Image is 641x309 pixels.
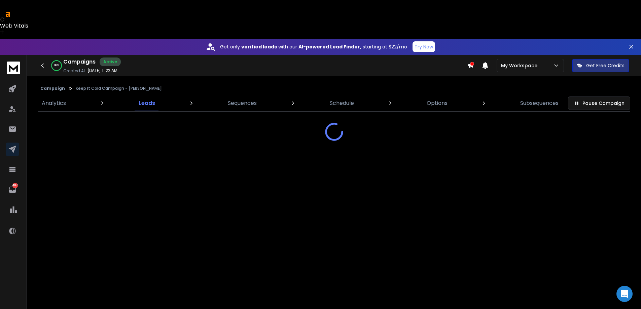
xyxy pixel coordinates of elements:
img: logo [7,62,20,74]
div: Domain Overview [26,40,60,44]
p: Get only with our starting at $22/mo [220,43,407,50]
p: Get Free Credits [586,62,625,69]
img: tab_domain_overview_orange.svg [18,39,24,44]
p: Try Now [415,43,433,50]
a: 487 [6,183,19,196]
p: Subsequences [520,99,559,107]
strong: verified leads [241,43,277,50]
img: website_grey.svg [11,17,16,23]
a: Analytics [38,95,70,111]
p: Options [427,99,448,107]
button: Try Now [413,41,435,52]
button: Pause Campaign [568,96,630,110]
div: Keywords by Traffic [74,40,113,44]
strong: AI-powered Lead Finder, [298,43,361,50]
p: My Workspace [501,62,540,69]
p: Schedule [330,99,354,107]
p: Analytics [42,99,66,107]
a: Sequences [224,95,261,111]
p: Keep It Cold Campaign - [PERSON_NAME] [76,86,162,91]
p: 487 [12,183,18,188]
img: logo_orange.svg [11,11,16,16]
button: Campaign [40,86,65,91]
p: Leads [139,99,155,107]
div: v 4.0.24 [19,11,33,16]
p: Created At: [63,68,86,74]
div: Open Intercom Messenger [616,286,633,302]
img: tab_keywords_by_traffic_grey.svg [67,39,72,44]
a: Options [423,95,452,111]
button: Get Free Credits [572,59,629,72]
a: Schedule [326,95,358,111]
p: [DATE] 11:22 AM [87,68,117,73]
p: Sequences [228,99,257,107]
div: Domain: [URL] [17,17,48,23]
div: Active [100,57,121,66]
h1: Campaigns [63,58,96,66]
p: 98 % [54,64,59,68]
a: Leads [135,95,159,111]
a: Subsequences [516,95,563,111]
